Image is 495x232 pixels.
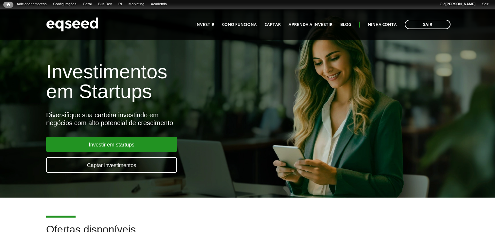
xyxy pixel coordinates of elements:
strong: [PERSON_NAME] [445,2,475,6]
a: Olá[PERSON_NAME] [436,2,479,7]
span: Início [7,2,10,7]
a: Como funciona [222,23,257,27]
a: Investir [195,23,214,27]
a: Academia [148,2,170,7]
a: Sair [405,20,451,29]
a: Captar investimentos [46,157,177,173]
a: Aprenda a investir [289,23,332,27]
a: Início [3,2,13,8]
a: Bus Dev [95,2,115,7]
a: Investir em startups [46,137,177,152]
a: Minha conta [368,23,397,27]
a: RI [115,2,125,7]
a: Captar [265,23,281,27]
a: Adicionar empresa [13,2,50,7]
h1: Investimentos em Startups [46,62,284,101]
div: Diversifique sua carteira investindo em negócios com alto potencial de crescimento [46,111,284,127]
a: Blog [340,23,351,27]
a: Geral [80,2,95,7]
img: EqSeed [46,16,98,33]
a: Configurações [50,2,80,7]
a: Sair [479,2,492,7]
a: Marketing [125,2,148,7]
